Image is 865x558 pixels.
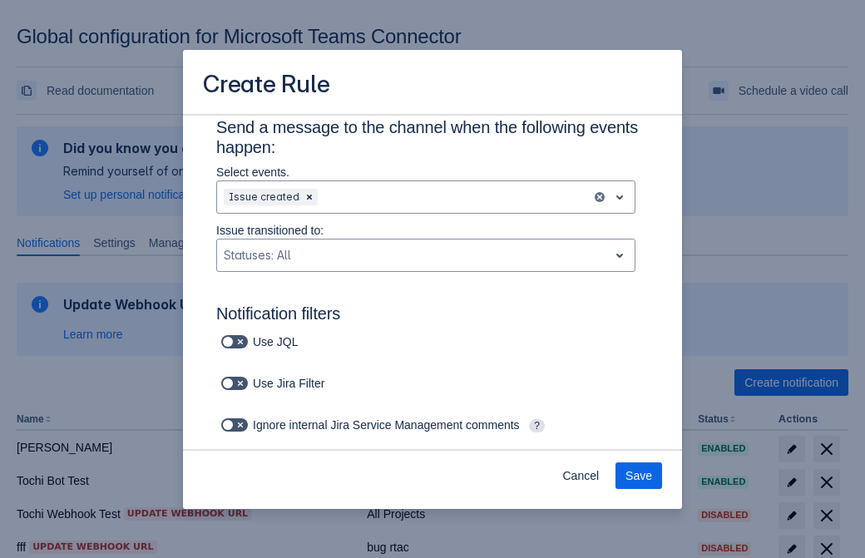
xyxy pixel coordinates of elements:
[562,462,599,489] span: Cancel
[224,189,301,205] div: Issue created
[625,462,652,489] span: Save
[552,462,609,489] button: Cancel
[216,117,649,164] h3: Send a message to the channel when the following events happen:
[216,304,649,330] h3: Notification filters
[610,245,630,265] span: open
[301,189,318,205] div: Remove Issue created
[593,190,606,204] button: clear
[216,372,347,395] div: Use Jira Filter
[216,164,635,180] p: Select events.
[216,222,635,239] p: Issue transitioned to:
[615,462,662,489] button: Save
[529,419,545,432] span: ?
[216,330,327,353] div: Use JQL
[203,70,330,102] h3: Create Rule
[183,114,682,451] div: Scrollable content
[216,413,615,437] div: Ignore internal Jira Service Management comments
[303,190,316,204] span: Clear
[610,187,630,207] span: open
